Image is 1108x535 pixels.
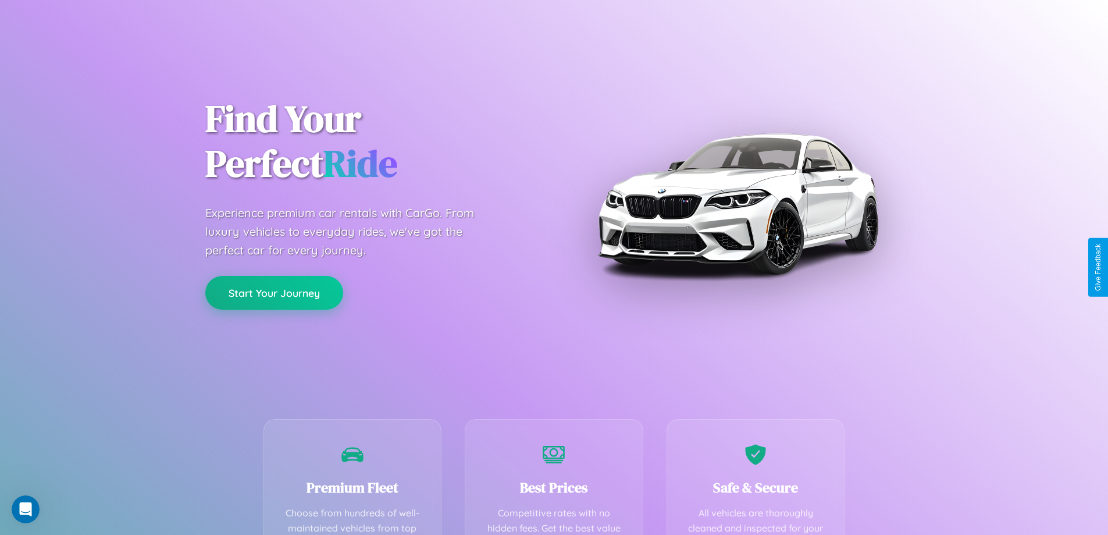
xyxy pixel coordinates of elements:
span: Ride [323,138,397,189]
h3: Best Prices [483,478,625,497]
p: Experience premium car rentals with CarGo. From luxury vehicles to everyday rides, we've got the ... [205,204,496,260]
iframe: Intercom live chat [12,495,40,523]
div: Give Feedback [1094,244,1102,291]
button: Start Your Journey [205,276,343,310]
h3: Safe & Secure [685,478,827,497]
img: Premium BMW car rental vehicle [592,58,883,349]
h3: Premium Fleet [282,478,424,497]
h1: Find Your Perfect [205,97,537,186]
